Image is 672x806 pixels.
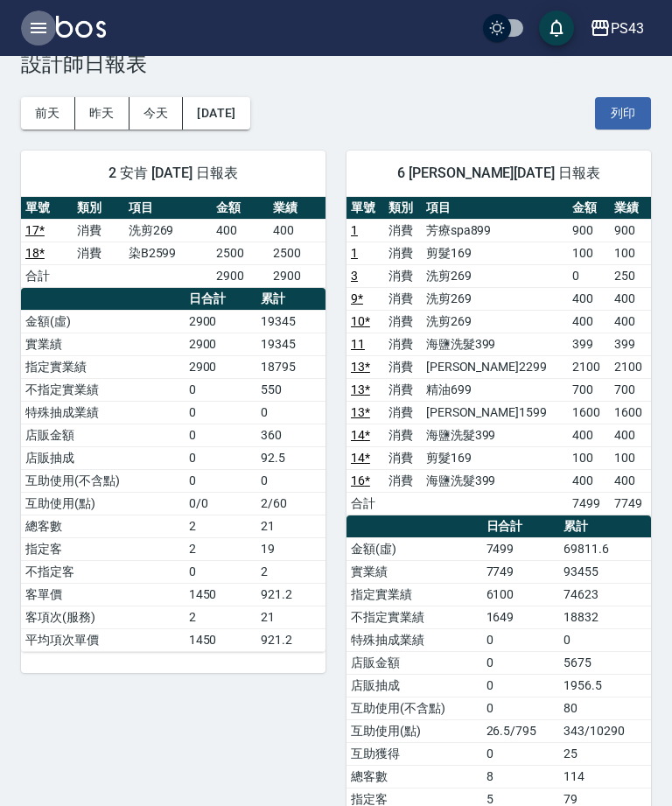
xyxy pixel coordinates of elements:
[422,446,569,469] td: 剪髮169
[568,469,609,492] td: 400
[482,697,560,719] td: 0
[21,583,185,606] td: 客單價
[73,219,124,242] td: 消費
[21,492,185,515] td: 互助使用(點)
[482,537,560,560] td: 7499
[256,446,325,469] td: 92.5
[185,288,256,311] th: 日合計
[422,310,569,333] td: 洗剪269
[346,674,482,697] td: 店販抽成
[559,719,651,742] td: 343/10290
[610,492,651,515] td: 7749
[610,310,651,333] td: 400
[269,219,325,242] td: 400
[21,446,185,469] td: 店販抽成
[422,401,569,424] td: [PERSON_NAME]1599
[595,97,651,130] button: 列印
[346,651,482,674] td: 店販金額
[482,765,560,788] td: 8
[559,537,651,560] td: 69811.6
[610,469,651,492] td: 400
[384,197,422,220] th: 類別
[384,264,422,287] td: 消費
[482,674,560,697] td: 0
[21,378,185,401] td: 不指定實業績
[351,269,358,283] a: 3
[559,583,651,606] td: 74623
[384,378,422,401] td: 消費
[384,401,422,424] td: 消費
[256,515,325,537] td: 21
[568,355,609,378] td: 2100
[422,424,569,446] td: 海鹽洗髮399
[346,719,482,742] td: 互助使用(點)
[21,606,185,628] td: 客項次(服務)
[384,333,422,355] td: 消費
[351,337,365,351] a: 11
[351,223,358,237] a: 1
[212,264,269,287] td: 2900
[346,697,482,719] td: 互助使用(不含點)
[256,469,325,492] td: 0
[256,583,325,606] td: 921.2
[256,355,325,378] td: 18795
[482,742,560,765] td: 0
[21,197,325,288] table: a dense table
[185,628,256,651] td: 1450
[610,424,651,446] td: 400
[568,197,609,220] th: 金額
[422,355,569,378] td: [PERSON_NAME]2299
[21,197,73,220] th: 單號
[422,469,569,492] td: 海鹽洗髮399
[256,560,325,583] td: 2
[559,651,651,674] td: 5675
[256,492,325,515] td: 2/60
[21,537,185,560] td: 指定客
[422,264,569,287] td: 洗剪269
[185,401,256,424] td: 0
[559,606,651,628] td: 18832
[384,446,422,469] td: 消費
[185,424,256,446] td: 0
[422,242,569,264] td: 剪髮169
[384,355,422,378] td: 消費
[185,378,256,401] td: 0
[256,424,325,446] td: 360
[559,697,651,719] td: 80
[185,515,256,537] td: 2
[21,264,73,287] td: 合計
[256,333,325,355] td: 19345
[568,424,609,446] td: 400
[256,288,325,311] th: 累計
[583,11,651,46] button: PS43
[568,333,609,355] td: 399
[384,242,422,264] td: 消費
[559,560,651,583] td: 93455
[610,242,651,264] td: 100
[256,628,325,651] td: 921.2
[124,197,212,220] th: 項目
[568,492,609,515] td: 7499
[21,310,185,333] td: 金額(虛)
[183,97,249,130] button: [DATE]
[21,97,75,130] button: 前天
[568,446,609,469] td: 100
[269,242,325,264] td: 2500
[124,242,212,264] td: 染B2599
[482,651,560,674] td: 0
[610,333,651,355] td: 399
[212,197,269,220] th: 金額
[610,446,651,469] td: 100
[482,560,560,583] td: 7749
[185,583,256,606] td: 1450
[611,18,644,39] div: PS43
[346,560,482,583] td: 實業績
[346,492,384,515] td: 合計
[346,197,384,220] th: 單號
[124,219,212,242] td: 洗剪269
[256,537,325,560] td: 19
[21,52,651,76] h3: 設計師日報表
[384,310,422,333] td: 消費
[21,424,185,446] td: 店販金額
[422,333,569,355] td: 海鹽洗髮399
